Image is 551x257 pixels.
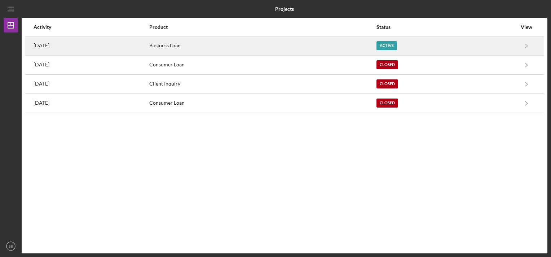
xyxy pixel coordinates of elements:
div: Active [376,41,397,50]
div: Activity [34,24,149,30]
div: Product [149,24,376,30]
button: BB [4,239,18,253]
text: BB [9,244,13,248]
div: Business Loan [149,37,376,55]
div: Consumer Loan [149,94,376,112]
div: Consumer Loan [149,56,376,74]
div: View [517,24,535,30]
div: Closed [376,99,398,108]
time: 2025-04-30 21:10 [34,81,49,87]
div: Closed [376,60,398,69]
time: 2025-08-20 18:44 [34,43,49,48]
div: Client Inquiry [149,75,376,93]
time: 2025-06-11 18:49 [34,62,49,67]
div: Status [376,24,517,30]
b: Projects [275,6,294,12]
time: 2024-12-04 05:21 [34,100,49,106]
div: Closed [376,79,398,88]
